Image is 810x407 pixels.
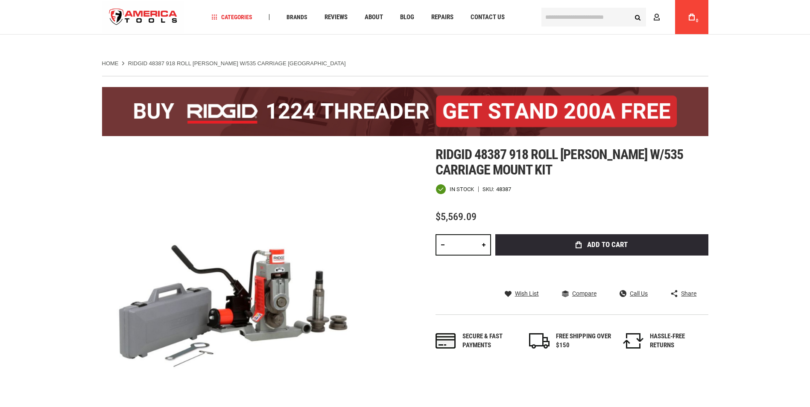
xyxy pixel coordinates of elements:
a: store logo [102,1,185,33]
span: Compare [572,291,597,297]
img: BOGO: Buy the RIDGID® 1224 Threader (26092), get the 92467 200A Stand FREE! [102,87,708,136]
img: payments [436,333,456,349]
a: About [361,12,387,23]
span: About [365,14,383,20]
div: Availability [436,184,474,195]
div: Secure & fast payments [462,332,518,350]
span: Contact Us [471,14,505,20]
img: shipping [529,333,550,349]
iframe: LiveChat chat widget [690,380,810,407]
span: Ridgid 48387 918 roll [PERSON_NAME] w/535 carriage mount kit [436,146,684,178]
button: Add to Cart [495,234,708,256]
span: Wish List [515,291,539,297]
img: America Tools [102,1,185,33]
span: In stock [450,186,474,192]
a: Reviews [321,12,351,23]
span: Repairs [431,14,453,20]
a: Call Us [620,290,648,297]
span: 0 [696,18,699,23]
a: Categories [208,12,256,23]
span: Blog [400,14,414,20]
a: Compare [562,290,597,297]
span: Brands [287,14,307,20]
span: Share [681,291,696,297]
span: Categories [211,14,252,20]
a: Repairs [427,12,457,23]
iframe: Secure express checkout frame [494,258,710,283]
a: Contact Us [467,12,509,23]
div: FREE SHIPPING OVER $150 [556,332,611,350]
span: Call Us [630,291,648,297]
div: 48387 [496,186,511,192]
strong: RIDGID 48387 918 ROLL [PERSON_NAME] W/535 CARRIAGE [GEOGRAPHIC_DATA] [128,60,346,67]
a: Wish List [505,290,539,297]
strong: SKU [482,186,496,192]
a: Blog [396,12,418,23]
span: Reviews [325,14,348,20]
a: Home [102,60,119,67]
img: returns [623,333,643,349]
button: Search [630,9,646,25]
a: Brands [283,12,311,23]
span: $5,569.09 [436,211,477,223]
div: HASSLE-FREE RETURNS [650,332,705,350]
span: Add to Cart [587,241,628,248]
